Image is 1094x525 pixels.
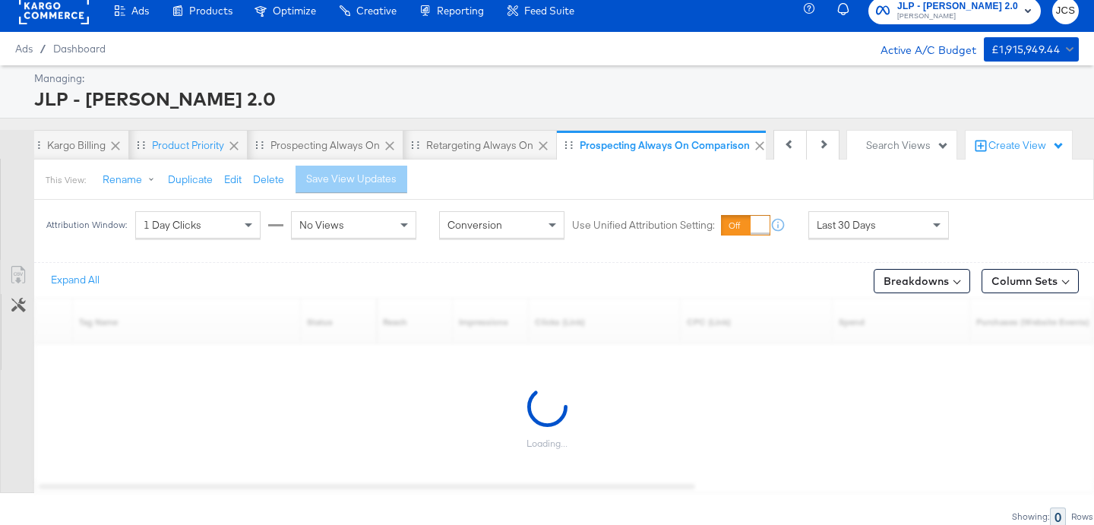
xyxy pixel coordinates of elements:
button: Expand All [40,267,110,294]
div: Drag to reorder tab [32,141,40,149]
div: This View: [46,174,86,186]
div: Prospecting Always On Comparison [580,138,750,153]
button: £1,915,949.44 [984,37,1079,62]
div: Attribution Window: [46,220,128,230]
span: Feed Suite [524,5,574,17]
div: Active A/C Budget [865,37,976,60]
div: £1,915,949.44 [991,40,1060,59]
div: Loading... [526,438,568,450]
span: / [33,43,53,55]
div: Kargo Billing [47,138,106,153]
span: Ads [15,43,33,55]
span: JCS [1058,2,1073,20]
div: Drag to reorder tab [255,141,264,149]
span: Products [189,5,232,17]
div: JLP - [PERSON_NAME] 2.0 [34,86,1075,112]
div: Drag to reorder tab [411,141,419,149]
div: Drag to reorder tab [137,141,145,149]
div: Drag to reorder tab [564,141,573,149]
button: Duplicate [168,172,213,187]
div: Retargeting Always On [426,138,533,153]
div: Create View [988,138,1064,153]
button: Edit [224,172,242,187]
span: Last 30 Days [817,218,876,232]
span: 1 Day Clicks [144,218,201,232]
button: Breakdowns [874,269,970,293]
label: Use Unified Attribution Setting: [572,218,715,232]
span: [PERSON_NAME] [897,11,1018,23]
a: Dashboard [53,43,106,55]
span: Creative [356,5,397,17]
button: Rename [92,166,171,194]
div: Search Views [866,138,949,153]
span: Reporting [437,5,484,17]
div: Prospecting Always On [270,138,380,153]
button: Column Sets [982,269,1079,293]
div: Showing: [1011,511,1050,522]
span: Optimize [273,5,316,17]
span: Ads [131,5,149,17]
div: Product priority [152,138,224,153]
span: Conversion [447,218,502,232]
span: No Views [299,218,344,232]
div: Rows [1070,511,1094,522]
button: Delete [253,172,284,187]
div: Managing: [34,71,1075,86]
